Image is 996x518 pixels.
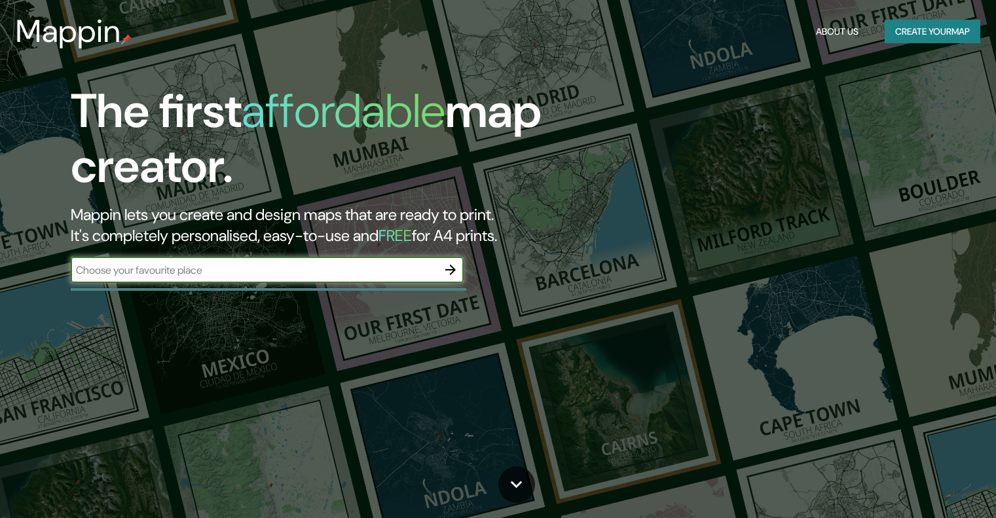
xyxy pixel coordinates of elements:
h1: affordable [242,81,445,141]
button: About Us [811,20,864,44]
h5: FREE [378,225,412,246]
input: Choose your favourite place [71,263,437,278]
img: mappin-pin [121,34,132,45]
h3: Mappin [16,13,121,50]
button: Create yourmap [885,20,980,44]
h1: The first map creator. [71,84,569,204]
h2: Mappin lets you create and design maps that are ready to print. It's completely personalised, eas... [71,204,569,246]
